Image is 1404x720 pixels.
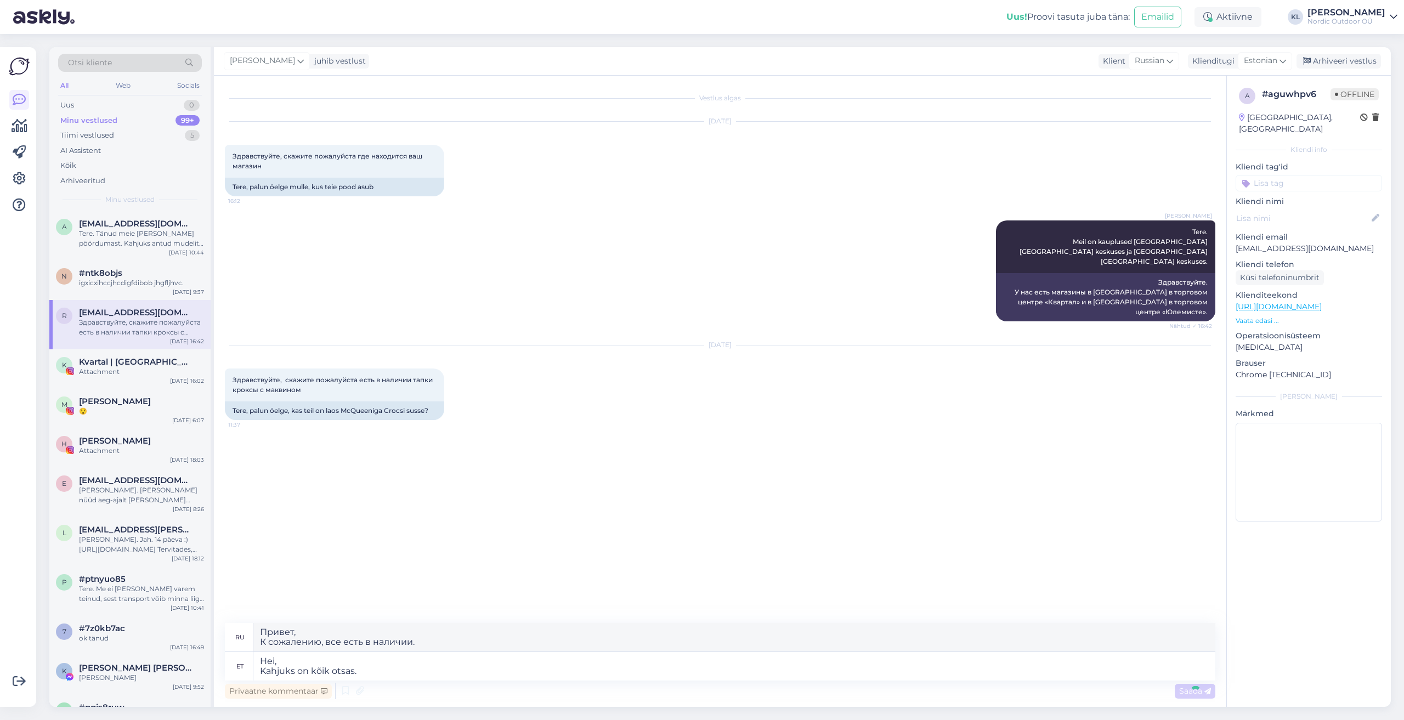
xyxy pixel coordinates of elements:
div: Kliendi info [1236,145,1382,155]
span: #ntk8objs [79,268,122,278]
div: Здравствуйте. У нас есть магазины в [GEOGRAPHIC_DATA] в торговом центре «Квартал» и в [GEOGRAPHIC... [996,273,1215,321]
div: Web [114,78,133,93]
p: Klienditeekond [1236,290,1382,301]
div: Küsi telefoninumbrit [1236,270,1324,285]
span: robert37qwe@gmail.com [79,308,193,318]
a: [URL][DOMAIN_NAME] [1236,302,1322,311]
div: Socials [175,78,202,93]
span: Russian [1135,55,1164,67]
p: [MEDICAL_DATA] [1236,342,1382,353]
span: Estonian [1244,55,1277,67]
p: Märkmed [1236,408,1382,419]
div: [DATE] 10:44 [169,248,204,257]
span: K [62,361,67,369]
div: Arhiveeri vestlus [1297,54,1381,69]
span: liina.berg@hotmail.com [79,525,193,535]
div: 5 [185,130,200,141]
span: #ptnyuo85 [79,574,126,584]
div: [PERSON_NAME]. Jah. 14 päeva :) [URL][DOMAIN_NAME] Tervitades, [PERSON_NAME] [79,535,204,554]
span: #7z0kb7ac [79,623,125,633]
span: p [62,706,67,715]
div: All [58,78,71,93]
div: Attachment [79,367,204,377]
span: Здравствуйте, скажите пожалуйста где находится ваш магазин [233,152,424,170]
div: # aguwhpv6 [1262,88,1331,101]
div: [DATE] 6:07 [172,416,204,424]
input: Lisa tag [1236,175,1382,191]
span: Margo Ahven [79,396,151,406]
div: juhib vestlust [310,55,366,67]
div: AI Assistent [60,145,101,156]
span: #pqis8ruw [79,702,124,712]
div: [DATE] [225,116,1215,126]
div: [PERSON_NAME] [1307,8,1385,17]
div: Tere, palun öelge, kas teil on laos McQueeniga Crocsi susse? [225,401,444,420]
div: Uus [60,100,74,111]
span: M [61,400,67,409]
div: [DATE] 9:52 [173,683,204,691]
div: Minu vestlused [60,115,117,126]
div: [DATE] 16:49 [170,643,204,651]
span: 7 [63,627,66,636]
span: 16:12 [228,197,269,205]
div: KL [1288,9,1303,25]
div: [GEOGRAPHIC_DATA], [GEOGRAPHIC_DATA] [1239,112,1360,135]
div: [DATE] [225,340,1215,350]
div: [DATE] 18:03 [170,456,204,464]
span: r [62,311,67,320]
div: Nordic Outdoor OÜ [1307,17,1385,26]
span: Katta Grüner [79,663,193,673]
span: l [63,529,66,537]
div: Tere. Tänud meie [PERSON_NAME] pöördumast. Kahjuks antud mudelit poes ei ole ja samuti ei saa sed... [79,229,204,248]
span: [PERSON_NAME] [230,55,295,67]
span: a [62,223,67,231]
button: Emailid [1134,7,1181,27]
div: Klient [1099,55,1125,67]
input: Lisa nimi [1236,212,1369,224]
div: [DATE] 10:41 [171,604,204,612]
div: [PERSON_NAME] [79,673,204,683]
p: Kliendi email [1236,231,1382,243]
span: Offline [1331,88,1379,100]
span: Henry Jakobson [79,436,151,446]
div: 😯 [79,406,204,416]
div: Tere, palun öelge mulle, kus teie pood asub [225,178,444,196]
span: Kvartal | Kaubanduskeskus Tartus [79,357,193,367]
span: a.l@mail.ee [79,219,193,229]
div: [DATE] 18:12 [172,554,204,563]
p: Brauser [1236,358,1382,369]
span: H [61,440,67,448]
span: p [62,578,67,586]
div: [PERSON_NAME]. [PERSON_NAME] nüüd aeg-ajalt [PERSON_NAME] hoidnud vihmasaabastel aga kahjuks ei o... [79,485,204,505]
span: 11:37 [228,421,269,429]
p: Kliendi telefon [1236,259,1382,270]
div: Attachment [79,446,204,456]
span: Здравствуйте, скажите пожалуйста есть в наличии тапки кроксы с маквином [233,376,434,394]
div: [PERSON_NAME] [1236,392,1382,401]
div: [DATE] 16:02 [170,377,204,385]
p: Operatsioonisüsteem [1236,330,1382,342]
div: Tiimi vestlused [60,130,114,141]
div: Kõik [60,160,76,171]
p: Kliendi tag'id [1236,161,1382,173]
div: [DATE] 16:42 [170,337,204,345]
span: K [62,667,67,675]
div: Proovi tasuta juba täna: [1006,10,1130,24]
span: Nähtud ✓ 16:42 [1169,322,1212,330]
img: Askly Logo [9,56,30,77]
div: Klienditugi [1188,55,1235,67]
a: [PERSON_NAME]Nordic Outdoor OÜ [1307,8,1397,26]
div: 0 [184,100,200,111]
div: Tere. Me ei [PERSON_NAME] varem teinud, sest transport võib minna liiga kulukaks. Millisest toote... [79,584,204,604]
div: [DATE] 9:37 [173,288,204,296]
span: n [61,272,67,280]
p: Chrome [TECHNICAL_ID] [1236,369,1382,381]
div: Aktiivne [1194,7,1261,27]
b: Uus! [1006,12,1027,22]
div: 99+ [175,115,200,126]
p: Vaata edasi ... [1236,316,1382,326]
div: ok tänud [79,633,204,643]
p: [EMAIL_ADDRESS][DOMAIN_NAME] [1236,243,1382,254]
span: e [62,479,66,487]
div: igxicxihccjhcdigfdibob jhgfljhvc. [79,278,204,288]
